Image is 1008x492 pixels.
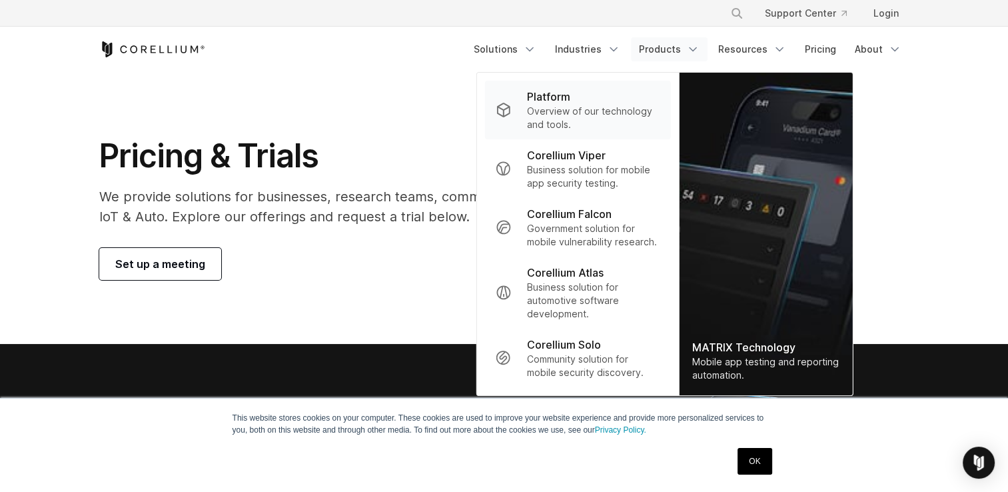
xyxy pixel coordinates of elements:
[466,37,544,61] a: Solutions
[738,448,771,475] a: OK
[679,73,853,395] img: Matrix_WebNav_1x
[99,248,221,280] a: Set up a meeting
[679,73,853,395] a: MATRIX Technology Mobile app testing and reporting automation.
[963,447,995,479] div: Open Intercom Messenger
[484,329,670,387] a: Corellium Solo Community solution for mobile security discovery.
[484,139,670,198] a: Corellium Viper Business solution for mobile app security testing.
[527,337,601,353] p: Corellium Solo
[233,412,776,436] p: This website stores cookies on your computer. These cookies are used to improve your website expe...
[725,1,749,25] button: Search
[547,37,628,61] a: Industries
[484,257,670,329] a: Corellium Atlas Business solution for automotive software development.
[692,355,839,382] div: Mobile app testing and reporting automation.
[527,353,660,379] p: Community solution for mobile security discovery.
[714,1,909,25] div: Navigation Menu
[466,37,909,61] div: Navigation Menu
[863,1,909,25] a: Login
[527,89,570,105] p: Platform
[797,37,844,61] a: Pricing
[754,1,857,25] a: Support Center
[595,425,646,435] a: Privacy Policy.
[99,187,630,227] p: We provide solutions for businesses, research teams, community individuals, and IoT & Auto. Explo...
[527,222,660,249] p: Government solution for mobile vulnerability research.
[527,163,660,190] p: Business solution for mobile app security testing.
[527,206,612,222] p: Corellium Falcon
[692,339,839,355] div: MATRIX Technology
[115,256,205,272] span: Set up a meeting
[484,81,670,139] a: Platform Overview of our technology and tools.
[527,265,604,281] p: Corellium Atlas
[631,37,708,61] a: Products
[484,198,670,257] a: Corellium Falcon Government solution for mobile vulnerability research.
[99,136,630,176] h1: Pricing & Trials
[527,105,660,131] p: Overview of our technology and tools.
[99,41,205,57] a: Corellium Home
[527,281,660,321] p: Business solution for automotive software development.
[847,37,909,61] a: About
[710,37,794,61] a: Resources
[527,147,606,163] p: Corellium Viper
